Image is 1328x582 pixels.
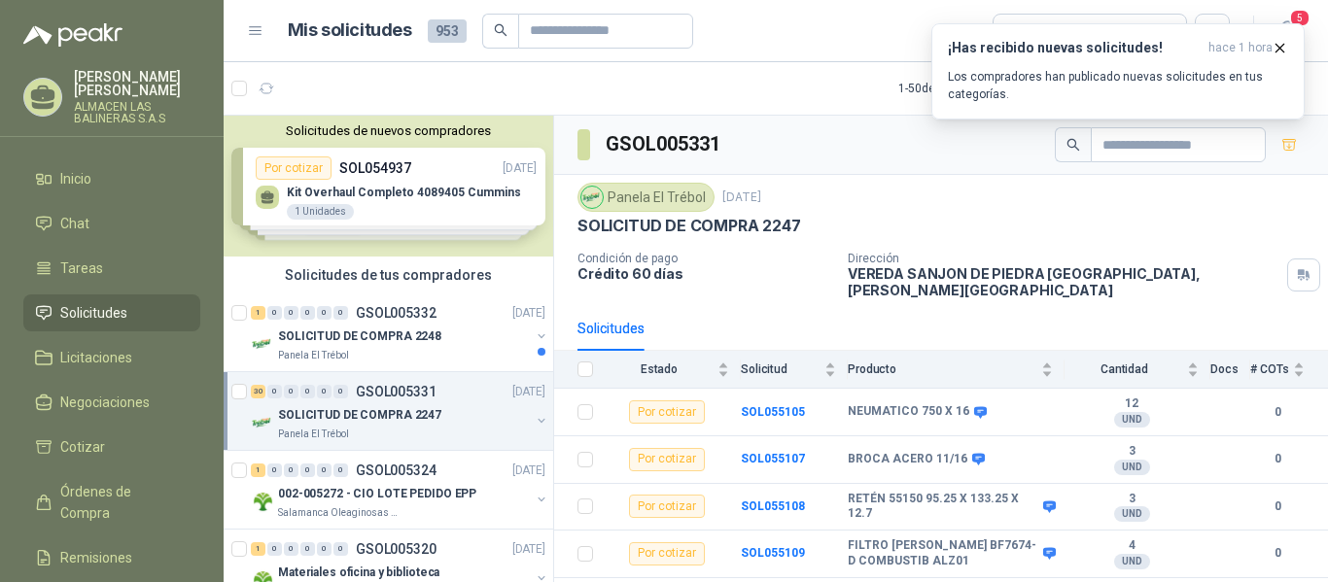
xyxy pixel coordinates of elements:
p: SOLICITUD DE COMPRA 2248 [278,327,441,346]
b: RETÉN 55150 95.25 X 133.25 X 12.7 [848,492,1038,522]
div: 0 [317,385,332,398]
a: Inicio [23,160,200,197]
b: BROCA ACERO 11/16 [848,452,967,467]
div: Solicitudes de tus compradores [224,257,553,293]
button: 5 [1270,14,1305,49]
div: 0 [317,306,332,320]
span: Remisiones [60,547,132,568]
p: [DATE] [722,188,761,207]
th: Cantidad [1065,351,1210,389]
div: 0 [284,385,298,398]
div: 1 - 50 de 430 [898,73,1018,104]
button: ¡Has recibido nuevas solicitudes!hace 1 hora Los compradores han publicado nuevas solicitudes en ... [931,23,1305,120]
div: Panela El Trébol [577,183,715,212]
span: hace 1 hora [1208,40,1273,56]
div: 0 [267,306,282,320]
span: Tareas [60,257,103,279]
span: Cotizar [60,436,105,458]
b: 0 [1250,403,1305,422]
a: Tareas [23,250,200,287]
div: 0 [267,463,282,477]
div: 0 [284,463,298,477]
div: 0 [300,463,315,477]
a: SOL055109 [741,546,805,560]
div: 1 [251,463,265,477]
b: NEUMATICO 750 X 16 [848,404,969,420]
span: 953 [428,19,467,43]
div: Por cotizar [629,448,705,471]
p: VEREDA SANJON DE PIEDRA [GEOGRAPHIC_DATA] , [PERSON_NAME][GEOGRAPHIC_DATA] [848,265,1279,298]
span: search [1066,138,1080,152]
img: Company Logo [251,332,274,356]
p: Crédito 60 días [577,265,832,282]
a: Remisiones [23,539,200,576]
p: Los compradores han publicado nuevas solicitudes en tus categorías. [948,68,1288,103]
p: SOLICITUD DE COMPRA 2247 [278,406,441,425]
p: GSOL005331 [356,385,437,398]
div: 1 [251,306,265,320]
span: Solicitudes [60,302,127,324]
a: SOL055105 [741,405,805,419]
a: Cotizar [23,428,200,465]
b: 4 [1065,538,1199,554]
div: UND [1114,460,1150,475]
p: GSOL005320 [356,542,437,556]
th: Docs [1210,351,1250,389]
th: Estado [605,351,741,389]
div: 30 [251,385,265,398]
th: # COTs [1250,351,1328,389]
p: [DATE] [512,540,545,559]
div: Por cotizar [629,495,705,518]
a: Negociaciones [23,384,200,421]
div: Por cotizar [629,542,705,565]
b: 0 [1250,544,1305,563]
h3: ¡Has recibido nuevas solicitudes! [948,40,1201,56]
span: Órdenes de Compra [60,481,182,524]
a: Solicitudes [23,294,200,331]
div: 0 [317,542,332,556]
img: Company Logo [251,490,274,513]
b: 0 [1250,450,1305,468]
div: UND [1114,506,1150,522]
div: 0 [284,306,298,320]
div: Todas [1005,20,1046,42]
span: 5 [1289,9,1311,27]
div: 0 [317,463,332,477]
th: Producto [848,351,1065,389]
a: Órdenes de Compra [23,473,200,531]
b: SOL055108 [741,499,805,513]
p: GSOL005332 [356,306,437,320]
span: search [494,23,507,37]
span: Solicitud [741,362,821,376]
a: Chat [23,205,200,242]
p: SOLICITUD DE COMPRA 2247 [577,216,801,236]
p: GSOL005324 [356,463,437,477]
img: Company Logo [251,411,274,434]
div: 0 [267,385,282,398]
b: 3 [1065,492,1199,507]
span: # COTs [1250,362,1289,376]
p: [DATE] [512,462,545,480]
div: 0 [333,542,348,556]
div: 0 [333,306,348,320]
a: 1 0 0 0 0 0 GSOL005324[DATE] Company Logo002-005272 - CIO LOTE PEDIDO EPPSalamanca Oleaginosas SAS [251,459,549,521]
span: Chat [60,213,89,234]
div: Solicitudes [577,318,645,339]
p: Dirección [848,252,1279,265]
p: ALMACEN LAS BALINERAS S.A.S [74,101,200,124]
div: 0 [300,542,315,556]
span: Inicio [60,168,91,189]
p: Panela El Trébol [278,348,349,363]
a: SOL055107 [741,452,805,465]
div: 0 [333,385,348,398]
h1: Mis solicitudes [288,17,412,45]
span: Cantidad [1065,362,1183,376]
th: Solicitud [741,351,848,389]
b: 12 [1065,396,1199,412]
p: Materiales oficina y biblioteca [278,564,439,582]
div: Solicitudes de nuevos compradoresPor cotizarSOL054937[DATE] Kit Overhaul Completo 4089405 Cummins... [224,116,553,257]
img: Logo peakr [23,23,122,47]
div: UND [1114,412,1150,428]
